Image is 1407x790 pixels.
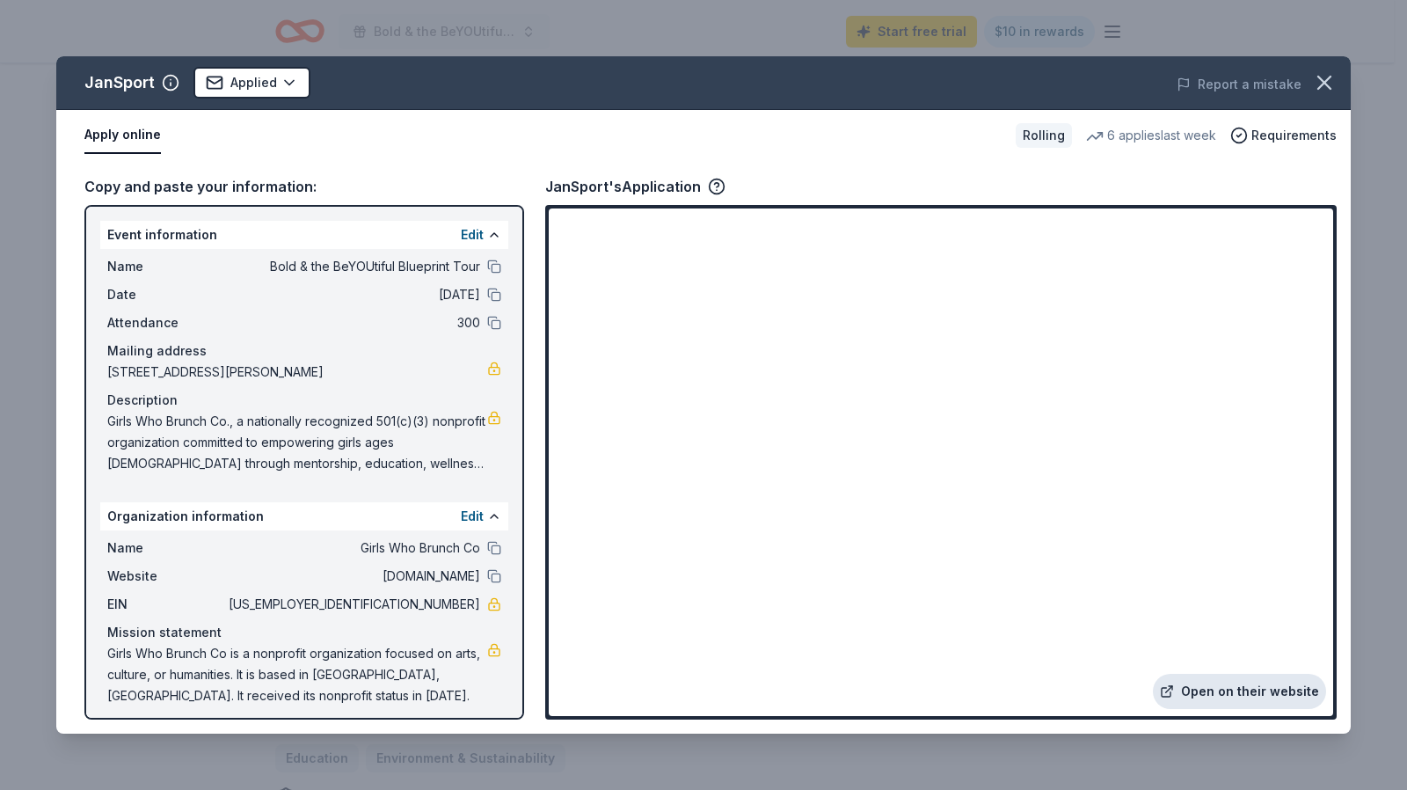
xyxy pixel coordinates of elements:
span: 300 [225,312,480,333]
span: Website [107,566,225,587]
div: Event information [100,221,508,249]
span: [DOMAIN_NAME] [225,566,480,587]
div: Rolling [1016,123,1072,148]
div: JanSport's Application [545,175,725,198]
span: Applied [230,72,277,93]
span: Attendance [107,312,225,333]
button: Edit [461,506,484,527]
span: [US_EMPLOYER_IDENTIFICATION_NUMBER] [225,594,480,615]
div: Organization information [100,502,508,530]
span: [STREET_ADDRESS][PERSON_NAME] [107,362,487,383]
div: JanSport [84,69,155,97]
span: Date [107,284,225,305]
button: Edit [461,224,484,245]
button: Report a mistake [1177,74,1301,95]
button: Applied [193,67,310,99]
div: Description [107,390,501,411]
span: Bold & the BeYOUtiful Blueprint Tour [225,256,480,277]
span: Name [107,538,225,559]
span: Name [107,256,225,277]
span: Girls Who Brunch Co is a nonprofit organization focused on arts, culture, or humanities. It is ba... [107,643,487,706]
div: 6 applies last week [1086,125,1216,146]
span: Requirements [1251,125,1337,146]
button: Requirements [1230,125,1337,146]
div: Copy and paste your information: [84,175,524,198]
span: Girls Who Brunch Co [225,538,480,559]
span: EIN [107,594,225,615]
span: [DATE] [225,284,480,305]
div: Mailing address [107,340,501,362]
span: Girls Who Brunch Co., a nationally recognized 501(c)(3) nonprofit organization committed to empow... [107,411,487,474]
div: Mission statement [107,622,501,643]
button: Apply online [84,117,161,154]
a: Open on their website [1153,674,1326,709]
